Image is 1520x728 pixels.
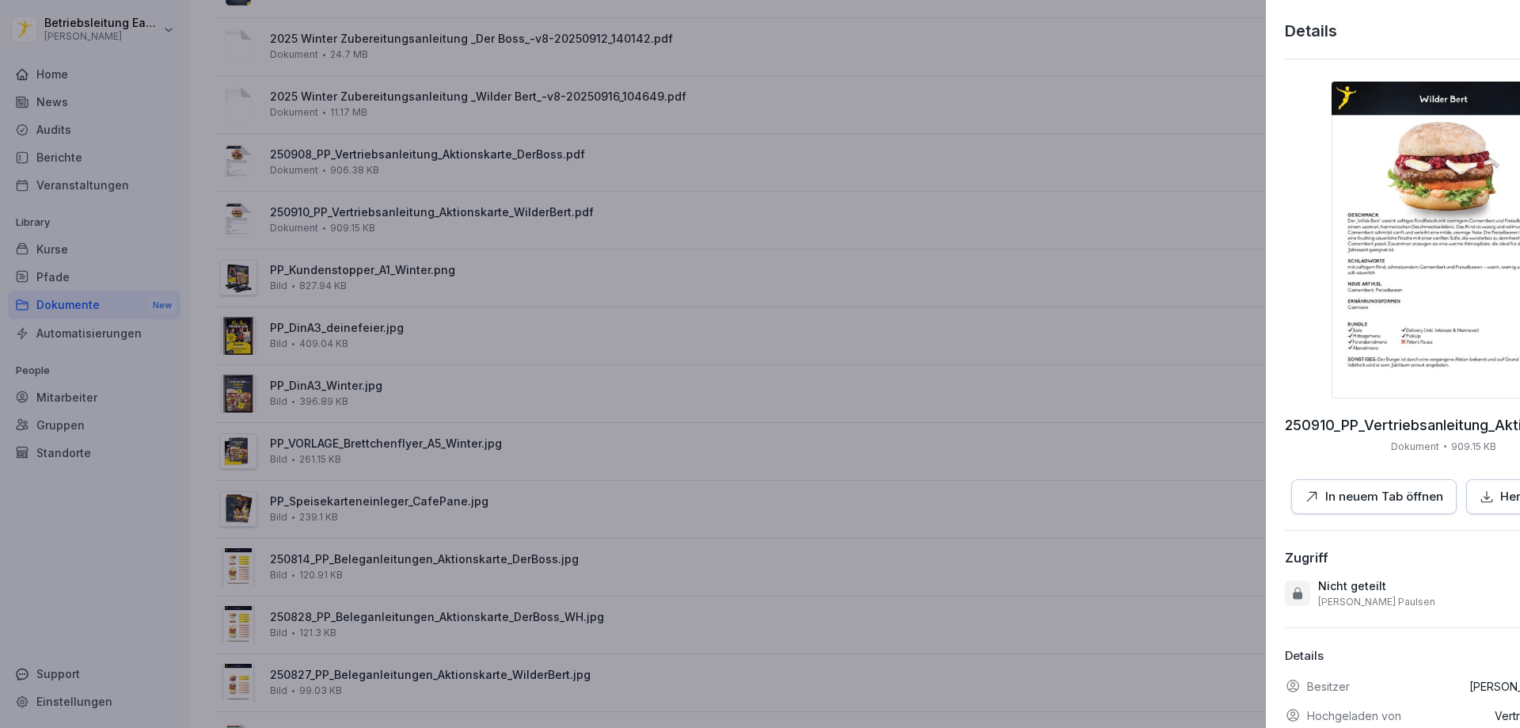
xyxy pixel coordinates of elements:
[1451,440,1496,454] p: 909.15 KB
[1285,19,1337,43] p: Details
[1324,488,1442,506] p: In neuem Tab öffnen
[1290,479,1456,515] button: In neuem Tab öffnen
[1318,578,1386,594] p: Nicht geteilt
[1391,440,1439,454] p: Dokument
[1307,707,1401,724] p: Hochgeladen von
[1318,596,1435,608] p: [PERSON_NAME] Paulsen
[1285,550,1328,566] div: Zugriff
[1307,678,1350,695] p: Besitzer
